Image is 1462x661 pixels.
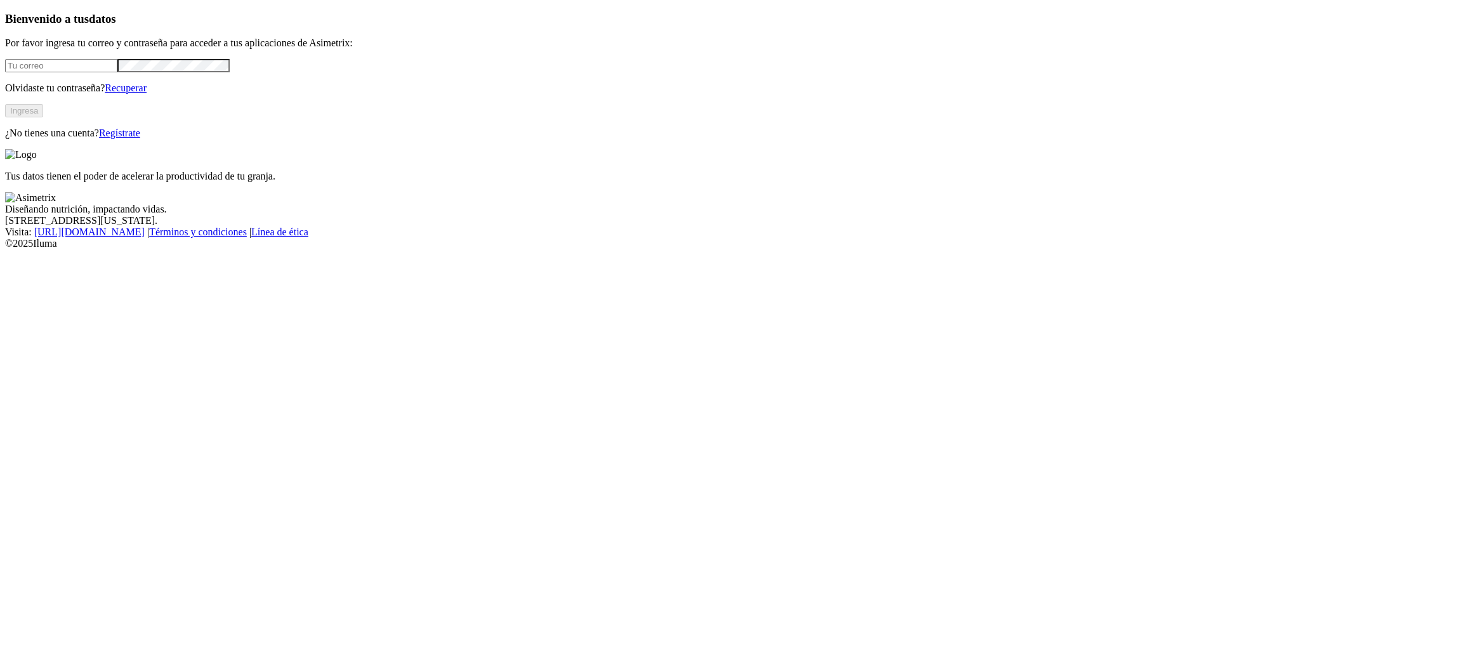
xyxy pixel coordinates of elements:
[105,82,147,93] a: Recuperar
[5,82,1457,94] p: Olvidaste tu contraseña?
[34,226,145,237] a: [URL][DOMAIN_NAME]
[5,149,37,160] img: Logo
[5,171,1457,182] p: Tus datos tienen el poder de acelerar la productividad de tu granja.
[99,128,140,138] a: Regístrate
[5,204,1457,215] div: Diseñando nutrición, impactando vidas.
[5,37,1457,49] p: Por favor ingresa tu correo y contraseña para acceder a tus aplicaciones de Asimetrix:
[5,215,1457,226] div: [STREET_ADDRESS][US_STATE].
[5,59,117,72] input: Tu correo
[251,226,308,237] a: Línea de ética
[5,226,1457,238] div: Visita : | |
[149,226,247,237] a: Términos y condiciones
[5,238,1457,249] div: © 2025 Iluma
[5,12,1457,26] h3: Bienvenido a tus
[5,192,56,204] img: Asimetrix
[89,12,116,25] span: datos
[5,128,1457,139] p: ¿No tienes una cuenta?
[5,104,43,117] button: Ingresa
